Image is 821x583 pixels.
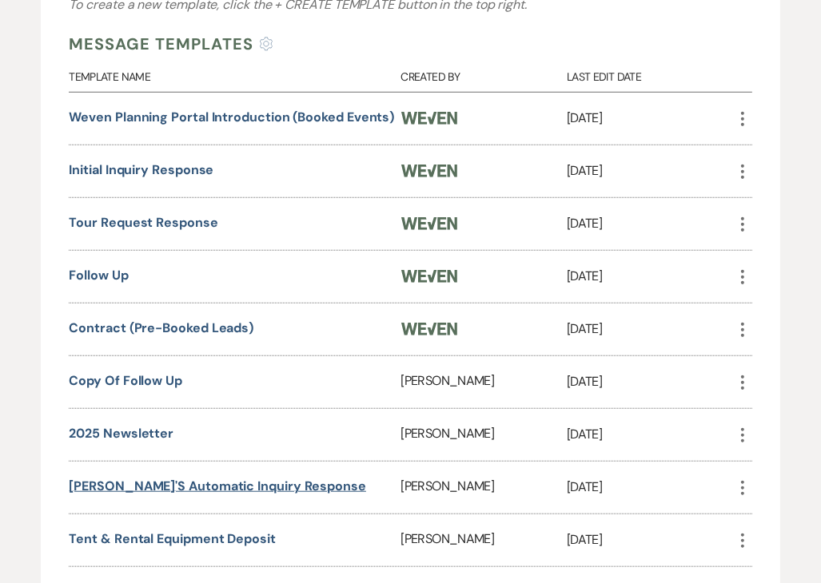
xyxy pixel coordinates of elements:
img: Weven Logo [401,165,458,177]
p: [DATE] [567,319,733,339]
div: Template Name [69,56,401,92]
h4: Message Templates [69,32,253,56]
a: Contract (Pre-Booked Leads) [69,319,253,336]
p: [DATE] [567,529,733,550]
p: [DATE] [567,266,733,287]
div: Last Edit Date [567,56,733,92]
p: [DATE] [567,424,733,445]
p: [DATE] [567,213,733,234]
a: Tent & Rental Equipment Deposit [69,530,276,547]
div: Created By [401,56,568,92]
a: [PERSON_NAME]'s Automatic Inquiry Response [69,478,366,494]
div: [PERSON_NAME] [401,409,568,461]
p: [DATE] [567,161,733,181]
a: Follow Up [69,267,128,284]
p: [DATE] [567,477,733,498]
a: Weven Planning Portal Introduction (Booked Events) [69,109,394,125]
a: Copy of Follow Up [69,372,182,389]
div: [PERSON_NAME] [401,514,568,566]
p: [DATE] [567,371,733,392]
p: [DATE] [567,108,733,129]
div: [PERSON_NAME] [401,356,568,408]
div: [PERSON_NAME] [401,462,568,514]
a: 2025 Newsletter [69,425,173,442]
a: Tour Request Response [69,214,217,231]
img: Weven Logo [401,112,458,125]
img: Weven Logo [401,270,458,283]
a: Initial Inquiry Response [69,161,213,178]
img: Weven Logo [401,217,458,230]
img: Weven Logo [401,323,458,335]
